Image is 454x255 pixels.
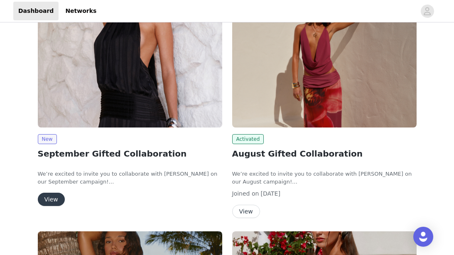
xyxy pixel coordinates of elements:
[38,170,222,186] p: We’re excited to invite you to collaborate with [PERSON_NAME] on our September campaign!
[232,170,417,186] p: We’re excited to invite you to collaborate with [PERSON_NAME] on our August campaign!
[232,147,417,160] h2: August Gifted Collaboration
[232,134,264,144] span: Activated
[38,196,65,203] a: View
[13,2,59,20] a: Dashboard
[38,147,222,160] h2: September Gifted Collaboration
[232,208,260,215] a: View
[232,205,260,218] button: View
[423,5,431,18] div: avatar
[261,190,280,197] span: [DATE]
[413,227,433,247] div: Open Intercom Messenger
[60,2,101,20] a: Networks
[38,134,57,144] span: New
[232,190,259,197] span: Joined on
[38,193,65,206] button: View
